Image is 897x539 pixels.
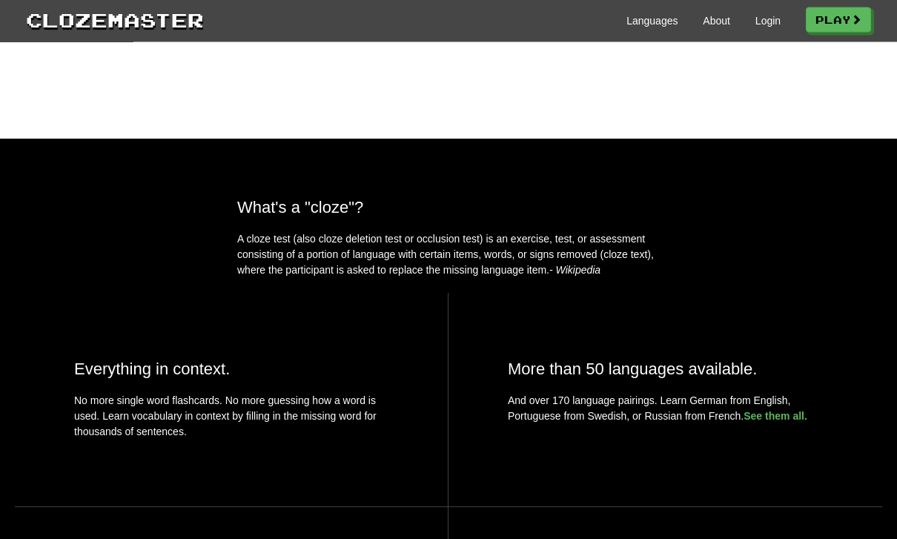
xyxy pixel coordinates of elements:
p: No more single word flashcards. No more guessing how a word is used. Learn vocabulary in context ... [74,394,388,448]
p: A cloze test (also cloze deletion test or occlusion test) is an exercise, test, or assessment con... [237,232,660,279]
a: About [703,13,730,28]
a: Login [755,13,781,28]
a: Play [806,7,871,33]
h2: More than 50 languages available. [508,360,823,379]
em: - Wikipedia [549,265,600,277]
a: Clozemaster [26,6,204,33]
p: And over 170 language pairings. Learn German from English, Portuguese from Swedish, or Russian fr... [508,394,823,425]
h2: Everything in context. [74,360,388,379]
h2: What's a "cloze"? [237,199,660,217]
a: Languages [626,13,678,28]
a: See them all. [744,411,807,423]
